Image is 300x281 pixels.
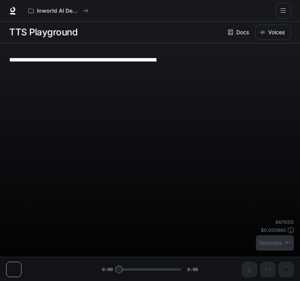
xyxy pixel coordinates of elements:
[226,25,252,40] a: Docs
[37,8,80,14] p: Inworld AI Demos
[255,25,291,40] button: Voices
[9,25,77,40] h1: TTS Playground
[275,219,294,225] p: 64 / 1000
[261,227,286,233] p: $ 0.000640
[275,3,291,18] button: open drawer
[25,3,92,18] button: All workspaces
